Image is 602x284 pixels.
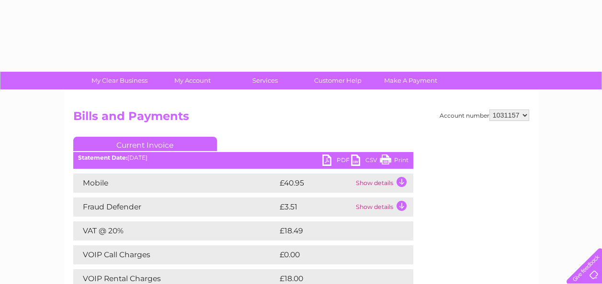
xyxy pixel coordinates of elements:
a: My Account [153,72,232,89]
td: Show details [353,197,413,217]
a: Print [380,154,409,168]
a: Make A Payment [371,72,450,89]
b: Statement Date: [78,154,127,161]
td: £40.95 [277,174,353,193]
td: £18.49 [277,221,394,240]
a: Customer Help [298,72,377,89]
td: VOIP Call Charges [73,245,277,264]
a: Current Invoice [73,137,217,151]
a: Services [226,72,305,89]
div: Account number [440,109,529,121]
td: Mobile [73,174,277,193]
div: [DATE] [73,154,413,161]
h2: Bills and Payments [73,109,529,128]
td: VAT @ 20% [73,221,277,240]
td: £0.00 [277,245,391,264]
a: CSV [351,154,380,168]
a: My Clear Business [80,72,159,89]
a: PDF [322,154,351,168]
td: Fraud Defender [73,197,277,217]
td: £3.51 [277,197,353,217]
td: Show details [353,174,413,193]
